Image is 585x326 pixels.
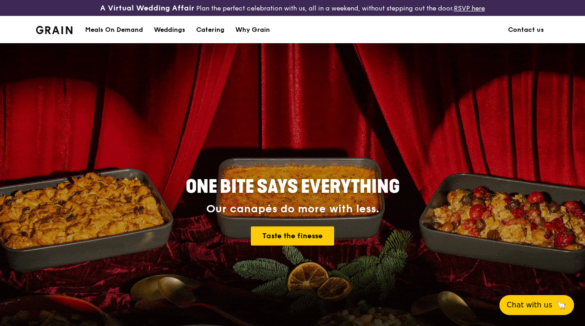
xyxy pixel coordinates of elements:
div: Meals On Demand [85,16,143,44]
a: GrainGrain [36,15,73,43]
a: Why Grain [230,16,275,44]
div: Weddings [154,16,185,44]
span: Chat with us [507,300,552,311]
a: Taste the finesse [251,226,334,246]
div: Plan the perfect celebration with us, all in a weekend, without stepping out the door. [97,4,488,13]
img: Grain [36,26,73,34]
div: Why Grain [235,16,270,44]
h3: A Virtual Wedding Affair [100,4,194,13]
a: Catering [191,16,230,44]
button: Chat with us🦙 [499,295,574,315]
a: Contact us [503,16,549,44]
a: Weddings [148,16,191,44]
a: RSVP here [454,5,485,12]
div: Our canapés do more with less. [129,203,457,216]
div: Catering [196,16,224,44]
span: ONE BITE SAYS EVERYTHING [186,176,400,198]
span: 🦙 [556,300,567,311]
